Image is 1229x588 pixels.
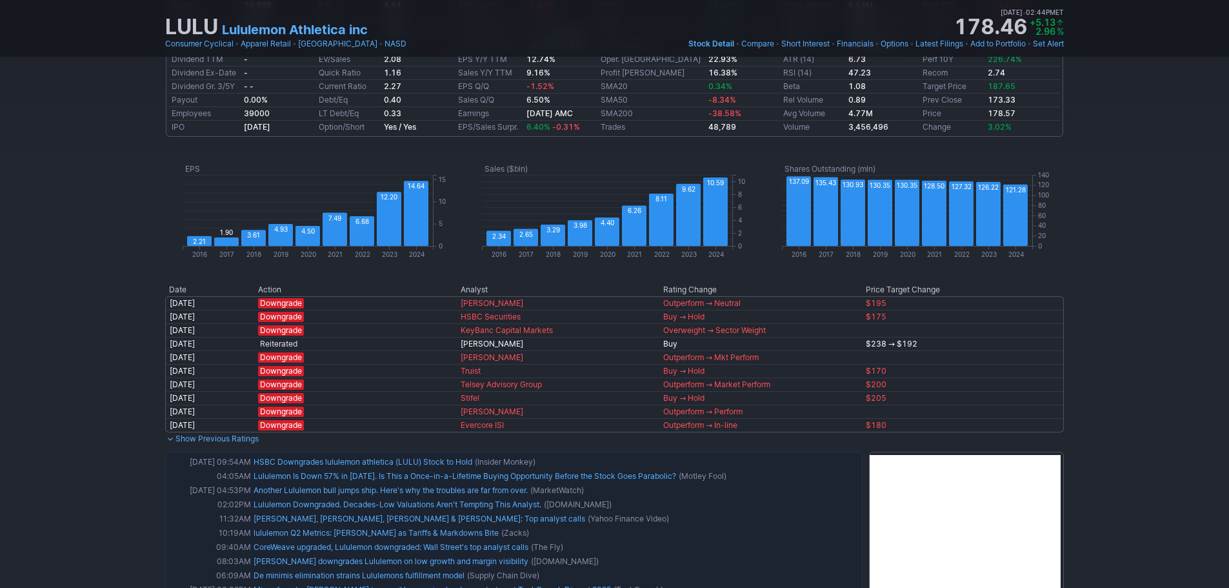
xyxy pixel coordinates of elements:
[379,37,383,50] span: •
[168,483,252,498] td: [DATE] 04:53PM
[301,227,315,235] text: 4.50
[781,121,846,134] td: Volume
[784,164,875,174] text: Shares Outstanding (mln)
[574,221,587,229] text: 3.98
[169,66,241,80] td: Dividend Ex-Date
[246,250,261,258] text: 2018
[708,54,737,64] b: 22.93%
[1038,201,1046,209] text: 80
[988,68,1005,77] a: 2.74
[970,37,1026,50] a: Add to Portfolio
[408,182,425,190] text: 14.64
[247,231,260,239] text: 3.61
[165,350,254,364] td: [DATE]
[165,391,254,405] td: [DATE]
[384,68,401,77] b: 1.16
[920,107,985,121] td: Price
[1038,242,1042,250] text: 0
[781,66,846,80] td: RSI (14)
[475,456,535,469] span: (Insider Monkey)
[688,37,734,50] a: Stock Detail
[738,177,745,185] text: 10
[382,250,397,258] text: 2023
[1023,6,1026,18] span: •
[1038,212,1046,219] text: 60
[598,121,706,134] td: Trades
[781,37,830,50] a: Short Interest
[193,238,206,245] text: 2.21
[165,418,254,432] td: [DATE]
[923,68,948,77] a: Recom
[951,183,971,190] text: 127.32
[627,250,642,258] text: 2021
[519,230,533,238] text: 2.65
[241,37,291,50] a: Apparel Retail
[526,108,573,118] small: [DATE] AMC
[519,250,534,258] text: 2017
[455,66,523,80] td: Sales Y/Y TTM
[598,80,706,94] td: SMA20
[708,122,736,132] b: 48,789
[316,53,381,66] td: EV/Sales
[169,107,241,121] td: Employees
[316,121,381,134] td: Option/Short
[792,250,806,258] text: 2016
[654,250,670,258] text: 2022
[168,526,252,540] td: 10:19AM
[659,296,862,310] td: Outperform → Neutral
[910,37,914,50] span: •
[165,137,607,144] img: nic2x2.gif
[222,21,368,39] a: Lululemon Athletica inc
[328,214,341,222] text: 7.49
[165,283,254,296] th: Date
[258,366,304,376] span: Downgrade
[923,81,966,91] a: Target Price
[1057,26,1064,37] span: %
[1038,181,1049,188] text: 120
[457,378,660,391] td: Telsey Advisory Group
[531,541,563,554] span: (The Fly)
[598,107,706,121] td: SMA200
[598,66,706,80] td: Profit [PERSON_NAME]
[862,391,1064,405] td: $205
[1033,37,1064,50] a: Set Alert
[485,164,528,174] text: Sales ($bln)
[1038,221,1046,229] text: 40
[457,296,660,310] td: [PERSON_NAME]
[254,457,472,467] a: HSBC Downgrades lululemon athletica (LULU) Stock to Hold
[846,250,861,258] text: 2018
[659,337,862,350] td: Buy
[738,242,742,250] text: 0
[688,39,734,48] span: Stock Detail
[235,37,239,50] span: •
[526,54,555,64] b: 12.74%
[501,527,529,540] span: (Zacks)
[848,108,873,118] b: 4.77M
[165,310,254,323] td: [DATE]
[455,94,523,107] td: Sales Q/Q
[544,498,612,511] span: ([DOMAIN_NAME])
[455,80,523,94] td: EPS Q/Q
[875,37,879,50] span: •
[169,53,241,66] td: Dividend TTM
[708,250,724,258] text: 2024
[848,54,866,64] b: 6.73
[526,122,580,132] a: 6.40% -0.31%
[988,95,1015,105] b: 173.33
[244,54,248,64] b: -
[168,512,252,526] td: 11:32AM
[531,555,599,568] span: ([DOMAIN_NAME])
[244,108,270,118] b: 39000
[458,122,518,132] a: EPS/Sales Surpr.
[165,445,607,452] img: nic2x2.gif
[254,485,528,495] a: Another Lululemon bull jumps ship. Here's why the troubles are far from over.
[628,207,641,214] text: 6.26
[457,283,660,296] th: Analyst
[457,364,660,378] td: Truist
[168,469,252,483] td: 04:05AM
[843,181,863,188] text: 130.93
[819,250,834,258] text: 2017
[954,17,1027,37] strong: 178.46
[185,164,200,174] text: EPS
